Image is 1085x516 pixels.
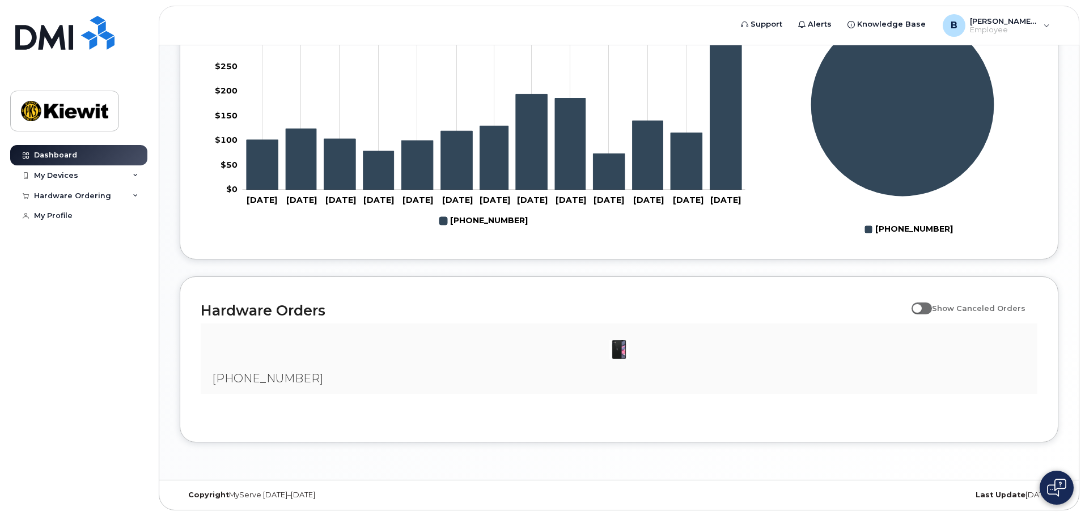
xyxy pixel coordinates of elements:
[673,195,703,205] tspan: [DATE]
[286,195,317,205] tspan: [DATE]
[442,195,473,205] tspan: [DATE]
[221,160,238,170] tspan: $50
[608,338,630,361] img: iPhone_11.jpg
[556,195,586,205] tspan: [DATE]
[594,195,624,205] tspan: [DATE]
[439,211,528,231] g: Legend
[188,491,229,499] strong: Copyright
[811,13,995,239] g: Chart
[951,19,957,32] span: B
[212,372,323,385] span: [PHONE_NUMBER]
[201,302,906,319] h2: Hardware Orders
[247,12,741,190] g: 780-381-9054
[935,14,1058,37] div: brock.michalsky
[226,184,238,194] tspan: $0
[402,195,433,205] tspan: [DATE]
[733,13,790,36] a: Support
[480,195,510,205] tspan: [DATE]
[970,25,1038,35] span: Employee
[215,61,238,71] tspan: $250
[710,195,741,205] tspan: [DATE]
[840,13,934,36] a: Knowledge Base
[970,16,1038,25] span: [PERSON_NAME].[PERSON_NAME]
[864,220,953,239] g: Legend
[912,297,921,306] input: Show Canceled Orders
[811,13,995,197] g: Series
[215,110,238,121] tspan: $150
[976,491,1025,499] strong: Last Update
[790,13,840,36] a: Alerts
[765,491,1058,500] div: [DATE]
[363,195,394,205] tspan: [DATE]
[215,86,238,96] tspan: $200
[1047,479,1066,497] img: Open chat
[633,195,664,205] tspan: [DATE]
[932,304,1025,313] span: Show Canceled Orders
[215,135,238,145] tspan: $100
[215,36,238,46] tspan: $300
[808,19,832,30] span: Alerts
[247,195,277,205] tspan: [DATE]
[439,211,528,231] g: 780-381-9054
[180,491,473,500] div: MyServe [DATE]–[DATE]
[857,19,926,30] span: Knowledge Base
[751,19,782,30] span: Support
[325,195,356,205] tspan: [DATE]
[517,195,548,205] tspan: [DATE]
